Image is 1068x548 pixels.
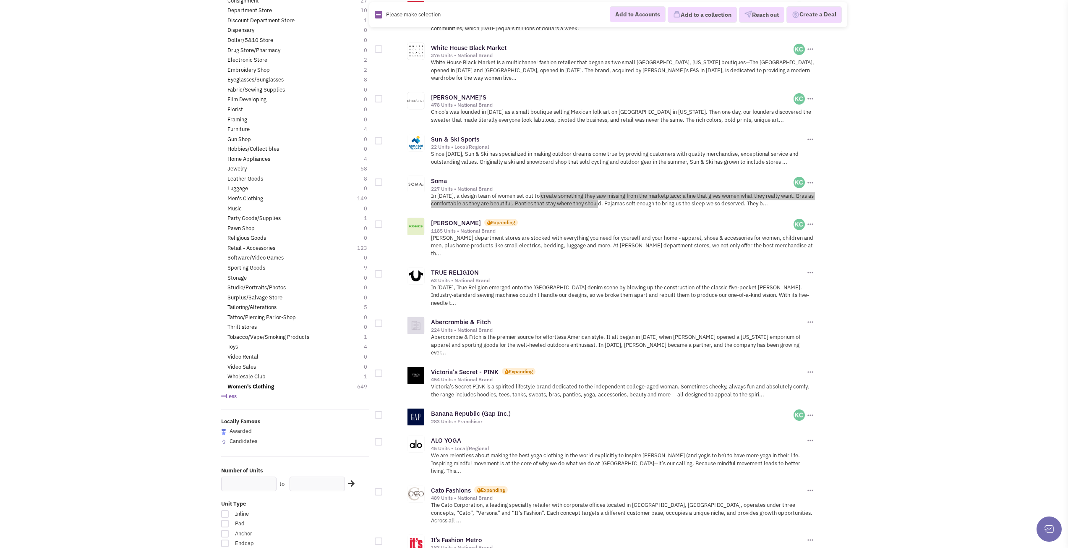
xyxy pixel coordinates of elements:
a: Tattoo/Piercing Parlor-Shop [227,314,296,322]
span: 0 [364,353,376,361]
p: [PERSON_NAME] department stores are stocked with everything you need for yourself and your home -... [431,234,815,258]
a: Victoria's Secret - PINK [431,368,499,376]
div: 489 Units • National Brand [431,495,805,501]
span: 4 [364,126,376,134]
div: Expanding [491,219,515,226]
a: Wholesale Club [227,373,266,381]
a: Fabric/Sewing Supplies [227,86,285,94]
span: 9 [364,264,376,272]
p: The Cato Corporation, a leading specialty retailer with corporate offices located in [GEOGRAPHIC_... [431,501,815,525]
a: Studio/Portraits/Photos [227,284,286,292]
img: teWl9Dtx2ke2FFSUte9CyA.png [794,409,805,421]
span: 8 [364,175,376,183]
a: Eyeglasses/Sunglasses [227,76,284,84]
a: Sporting Goods [227,264,265,272]
a: Hobbies/Collectibles [227,145,279,153]
a: Embroidery Shop [227,66,270,74]
a: Soma [431,177,447,185]
a: Film Developing [227,96,266,104]
span: 0 [364,116,376,124]
a: Thrift stores [227,323,257,331]
button: Add to a collection [668,7,737,23]
span: 10 [360,7,376,15]
a: Sun & Ski Sports [431,135,479,143]
div: 478 Units • National Brand [431,102,794,108]
div: Search Nearby [342,478,356,489]
a: Home Appliances [227,155,270,163]
a: It’s Fashion Metro [431,536,482,544]
div: 22 Units • Local/Regional [431,144,805,150]
span: 0 [364,323,376,331]
span: 2 [364,66,376,74]
a: Gun Shop [227,136,251,144]
div: 63 Units • National Brand [431,277,805,284]
label: Unit Type [221,500,370,508]
p: Since [DATE], Sun & Ski has specialized in making outdoor dreams come true by providing customers... [431,150,815,166]
span: 0 [364,363,376,371]
div: 45 Units • Local/Regional [431,445,805,452]
img: teWl9Dtx2ke2FFSUte9CyA.png [794,44,805,55]
p: White House Black Market is a multichannel fashion retailer that began as two small [GEOGRAPHIC_D... [431,59,815,82]
a: Software/Video Games [227,254,284,262]
a: Luggage [227,185,248,193]
span: 0 [364,86,376,94]
a: White House Black Market [431,44,507,52]
div: 283 Units • Franchisor [431,418,794,425]
label: Number of Units [221,467,370,475]
span: 0 [364,284,376,292]
div: Expanding [509,368,533,375]
span: 2 [364,56,376,64]
p: Victoria’s Secret PINK is a spirited lifestyle brand dedicated to the independent college-aged wo... [431,383,815,399]
span: 1 [364,17,376,25]
a: Party Goods/Supplies [227,215,281,223]
div: 1185 Units • National Brand [431,228,794,234]
span: 0 [364,234,376,242]
a: Target Brands, Inc [431,2,484,10]
a: [PERSON_NAME] [431,219,481,227]
img: Rectangle.png [375,11,382,18]
span: 0 [364,47,376,55]
a: TRUE RELIGION [431,268,479,276]
a: Pawn Shop [227,225,255,233]
span: 0 [364,26,376,34]
p: In [DATE], True Religion emerged onto the [GEOGRAPHIC_DATA] denim scene by blowing up the constru... [431,284,815,307]
a: Electronic Store [227,56,267,64]
img: teWl9Dtx2ke2FFSUte9CyA.png [794,219,805,230]
label: Locally Famous [221,418,370,426]
span: Anchor [230,530,323,538]
div: Expanding [481,486,505,493]
span: 649 [357,383,376,391]
a: Retail - Accessories [227,244,275,252]
a: Tobacco/Vape/Smoking Products [227,333,309,341]
a: Jewelry [227,165,247,173]
a: Abercrombie & Fitch [431,318,491,326]
p: Abercrombie & Fitch is the premier source for effortless American style. It all began in [DATE] w... [431,333,815,357]
a: Furniture [227,126,250,134]
a: [PERSON_NAME]'S [431,93,486,101]
span: 8 [364,76,376,84]
a: Video Sales [227,363,256,371]
span: 0 [364,106,376,114]
span: 4 [364,343,376,351]
span: 1 [364,215,376,223]
span: Candidates [230,438,257,445]
span: 0 [364,274,376,282]
a: Drug Store/Pharmacy [227,47,280,55]
span: 0 [364,145,376,153]
span: 0 [364,205,376,213]
a: Framing [227,116,247,124]
span: 1 [364,333,376,341]
span: Pad [230,520,323,528]
img: teWl9Dtx2ke2FFSUte9CyA.png [794,177,805,188]
img: locallyfamous-largeicon.png [221,429,226,435]
span: 0 [364,294,376,302]
p: We are relentless about making the best yoga clothing in the world explicitly to inspire [PERSON_... [431,452,815,475]
span: 0 [364,136,376,144]
a: Florist [227,106,243,114]
span: Endcap [230,540,323,548]
span: Please make selection [386,10,441,18]
span: Inline [230,510,323,518]
span: 149 [357,195,376,203]
img: locallyfamous-upvote.png [221,439,226,444]
a: Discount Department Store [227,17,295,25]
